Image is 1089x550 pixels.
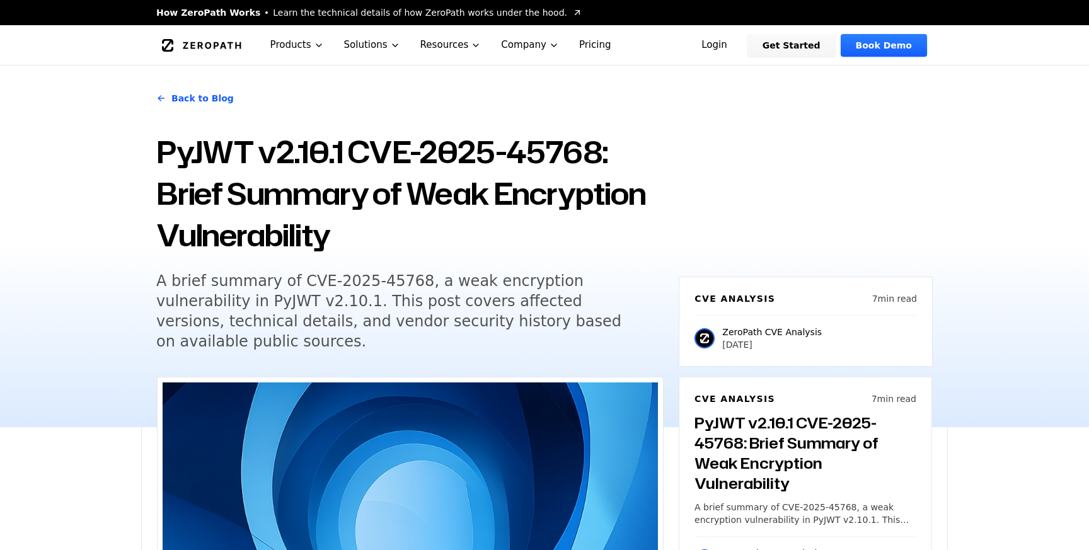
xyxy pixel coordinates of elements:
button: Solutions [334,25,410,65]
h6: CVE Analysis [694,292,775,305]
button: Resources [410,25,492,65]
a: How ZeroPath WorksLearn the technical details of how ZeroPath works under the hood. [156,6,582,19]
a: Pricing [569,25,621,65]
a: Login [686,34,742,57]
button: Company [491,25,569,65]
nav: Global [141,25,948,65]
a: Book Demo [841,34,927,57]
span: How ZeroPath Works [156,6,260,19]
h5: A brief summary of CVE-2025-45768, a weak encryption vulnerability in PyJWT v2.10.1. This post co... [156,271,640,352]
p: 7 min read [872,292,917,305]
p: ZeroPath CVE Analysis [722,326,822,338]
p: 7 min read [872,392,916,405]
p: [DATE] [722,338,822,351]
h3: PyJWT v2.10.1 CVE-2025-45768: Brief Summary of Weak Encryption Vulnerability [694,413,916,493]
button: Products [260,25,334,65]
a: Get Started [747,34,836,57]
img: ZeroPath CVE Analysis [694,328,715,348]
p: A brief summary of CVE-2025-45768, a weak encryption vulnerability in PyJWT v2.10.1. This post co... [694,501,916,526]
h1: PyJWT v2.10.1 CVE-2025-45768: Brief Summary of Weak Encryption Vulnerability [156,131,664,256]
a: Back to Blog [156,81,234,116]
span: Learn the technical details of how ZeroPath works under the hood. [273,6,567,19]
h6: CVE Analysis [694,392,775,405]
